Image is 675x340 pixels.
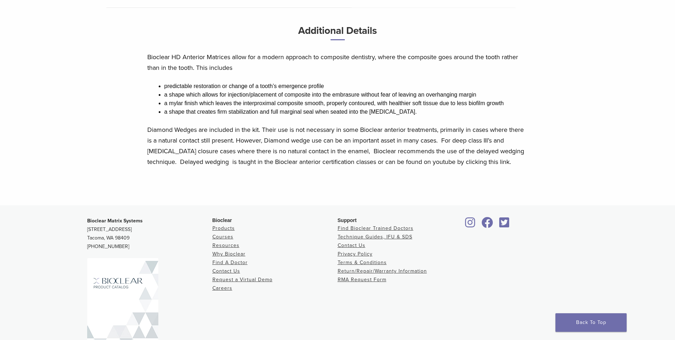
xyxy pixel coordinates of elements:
[212,234,233,240] a: Courses
[338,251,373,257] a: Privacy Policy
[338,268,427,274] a: Return/Repair/Warranty Information
[147,52,528,73] p: Bioclear HD Anterior Matrices allow for a modern approach to composite dentistry, where the compo...
[212,251,246,257] a: Why Bioclear
[164,99,528,108] li: a mylar finish which leaves the interproximal composite smooth, properly contoured, with healthie...
[338,217,357,223] span: Support
[212,259,248,266] a: Find A Doctor
[212,217,232,223] span: Bioclear
[338,259,387,266] a: Terms & Conditions
[212,268,240,274] a: Contact Us
[497,221,512,228] a: Bioclear
[164,82,528,91] li: predictable restoration or change of a tooth’s emergence profile
[164,91,528,99] li: a shape which allows for injection/placement of composite into the embrasure without fear of leav...
[555,313,627,332] a: Back To Top
[87,217,212,251] p: [STREET_ADDRESS] Tacoma, WA 98409 [PHONE_NUMBER]
[212,225,235,231] a: Products
[338,277,386,283] a: RMA Request Form
[164,108,528,116] li: a shape that creates firm stabilization and full marginal seal when seated into the [MEDICAL_DATA].
[338,225,413,231] a: Find Bioclear Trained Doctors
[338,242,365,248] a: Contact Us
[212,285,232,291] a: Careers
[338,234,412,240] a: Technique Guides, IFU & SDS
[212,277,273,283] a: Request a Virtual Demo
[87,218,143,224] strong: Bioclear Matrix Systems
[479,221,496,228] a: Bioclear
[212,242,239,248] a: Resources
[147,22,528,46] h3: Additional Details
[463,221,478,228] a: Bioclear
[147,124,528,167] p: Diamond Wedges are included in the kit. Their use is not necessary in some Bioclear anterior trea...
